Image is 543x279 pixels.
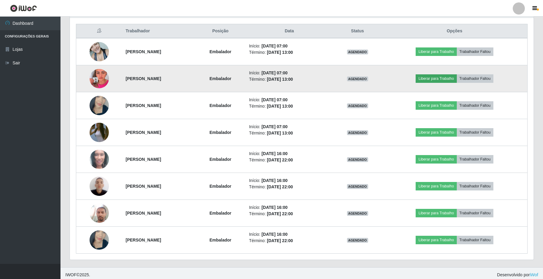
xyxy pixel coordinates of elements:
strong: Embalador [209,238,231,242]
a: iWof [530,272,538,277]
img: 1725630654196.jpeg [90,200,109,226]
span: © 2025 . [65,272,90,278]
img: 1679007643692.jpeg [90,139,109,179]
li: Término: [249,76,329,83]
strong: Embalador [209,103,231,108]
strong: Embalador [209,157,231,162]
button: Trabalhador Faltou [457,101,493,110]
strong: [PERSON_NAME] [126,76,161,81]
button: Trabalhador Faltou [457,182,493,190]
span: AGENDADO [347,211,368,216]
time: [DATE] 07:00 [261,44,287,48]
li: Término: [249,238,329,244]
th: Posição [195,24,245,38]
li: Início: [249,231,329,238]
span: Desenvolvido por [497,272,538,278]
button: Trabalhador Faltou [457,209,493,217]
strong: Embalador [209,49,231,54]
th: Status [333,24,382,38]
img: 1720566736284.jpeg [90,61,109,96]
img: 1701349754449.jpeg [90,173,109,199]
time: [DATE] 22:00 [267,211,293,216]
li: Término: [249,49,329,56]
button: Trabalhador Faltou [457,236,493,244]
strong: [PERSON_NAME] [126,49,161,54]
button: Trabalhador Faltou [457,128,493,137]
button: Liberar para Trabalho [416,128,456,137]
time: [DATE] 16:00 [261,178,287,183]
img: 1751387088285.jpeg [90,223,109,257]
th: Data [245,24,333,38]
span: IWOF [65,272,77,277]
button: Liberar para Trabalho [416,155,456,164]
li: Início: [249,124,329,130]
time: [DATE] 16:00 [261,205,287,210]
time: [DATE] 22:00 [267,238,293,243]
time: [DATE] 16:00 [261,151,287,156]
strong: [PERSON_NAME] [126,130,161,135]
span: AGENDADO [347,50,368,54]
time: [DATE] 07:00 [261,124,287,129]
button: Liberar para Trabalho [416,74,456,83]
li: Término: [249,103,329,109]
strong: Embalador [209,184,231,189]
strong: Embalador [209,211,231,216]
strong: [PERSON_NAME] [126,184,161,189]
li: Término: [249,211,329,217]
strong: Embalador [209,76,231,81]
button: Trabalhador Faltou [457,74,493,83]
li: Início: [249,177,329,184]
button: Liberar para Trabalho [416,182,456,190]
img: 1714959691742.jpeg [90,39,109,64]
span: AGENDADO [347,184,368,189]
strong: [PERSON_NAME] [126,211,161,216]
img: CoreUI Logo [10,5,37,12]
time: [DATE] 07:00 [261,70,287,75]
strong: [PERSON_NAME] [126,103,161,108]
li: Término: [249,184,329,190]
li: Início: [249,43,329,49]
strong: [PERSON_NAME] [126,157,161,162]
img: 1751387088285.jpeg [90,88,109,123]
span: AGENDADO [347,76,368,81]
li: Início: [249,70,329,76]
th: Trabalhador [122,24,195,38]
button: Trabalhador Faltou [457,47,493,56]
li: Início: [249,204,329,211]
time: [DATE] 13:00 [267,104,293,109]
button: Trabalhador Faltou [457,155,493,164]
time: [DATE] 13:00 [267,131,293,135]
time: [DATE] 16:00 [261,232,287,237]
li: Término: [249,130,329,136]
img: 1745685770653.jpeg [90,115,109,150]
button: Liberar para Trabalho [416,101,456,110]
button: Liberar para Trabalho [416,209,456,217]
time: [DATE] 22:00 [267,184,293,189]
span: AGENDADO [347,157,368,162]
th: Opções [382,24,527,38]
span: AGENDADO [347,130,368,135]
strong: [PERSON_NAME] [126,238,161,242]
span: AGENDADO [347,103,368,108]
time: [DATE] 22:00 [267,157,293,162]
time: [DATE] 13:00 [267,77,293,82]
time: [DATE] 07:00 [261,97,287,102]
li: Início: [249,97,329,103]
li: Início: [249,151,329,157]
button: Liberar para Trabalho [416,236,456,244]
strong: Embalador [209,130,231,135]
span: AGENDADO [347,238,368,243]
time: [DATE] 13:00 [267,50,293,55]
li: Término: [249,157,329,163]
button: Liberar para Trabalho [416,47,456,56]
